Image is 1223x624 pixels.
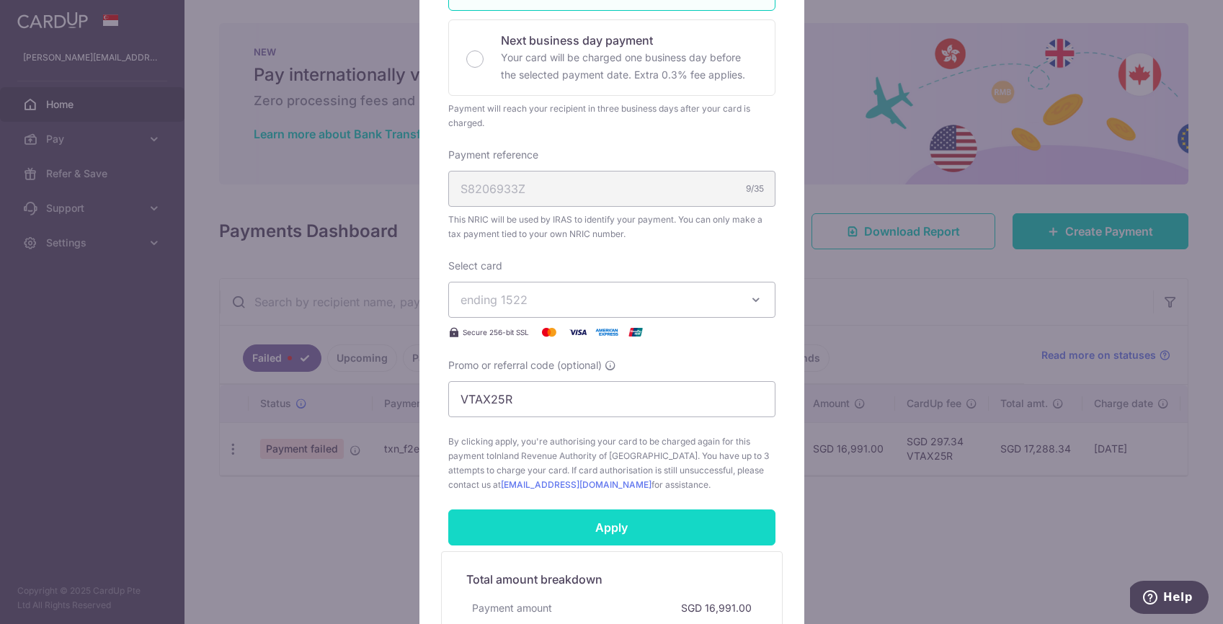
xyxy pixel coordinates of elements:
img: Mastercard [535,324,564,341]
label: Payment reference [448,148,538,162]
span: ending 1522 [461,293,528,307]
iframe: Opens a widget where you can find more information [1130,581,1209,617]
div: Payment amount [466,595,558,621]
input: Apply [448,509,775,545]
img: American Express [592,324,621,341]
div: SGD 16,991.00 [675,595,757,621]
span: Inland Revenue Authority of [GEOGRAPHIC_DATA] [494,450,698,461]
span: Promo or referral code (optional) [448,358,602,373]
img: UnionPay [621,324,650,341]
p: Next business day payment [501,32,757,49]
label: Select card [448,259,502,273]
div: Payment will reach your recipient in three business days after your card is charged. [448,102,775,130]
div: 9/35 [746,182,764,196]
a: [EMAIL_ADDRESS][DOMAIN_NAME] [501,479,651,490]
span: Secure 256-bit SSL [463,326,529,338]
span: By clicking apply, you're authorising your card to be charged again for this payment to . You hav... [448,434,775,492]
p: Your card will be charged one business day before the selected payment date. Extra 0.3% fee applies. [501,49,757,84]
span: This NRIC will be used by IRAS to identify your payment. You can only make a tax payment tied to ... [448,213,775,241]
button: ending 1522 [448,282,775,318]
img: Visa [564,324,592,341]
h5: Total amount breakdown [466,571,757,588]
